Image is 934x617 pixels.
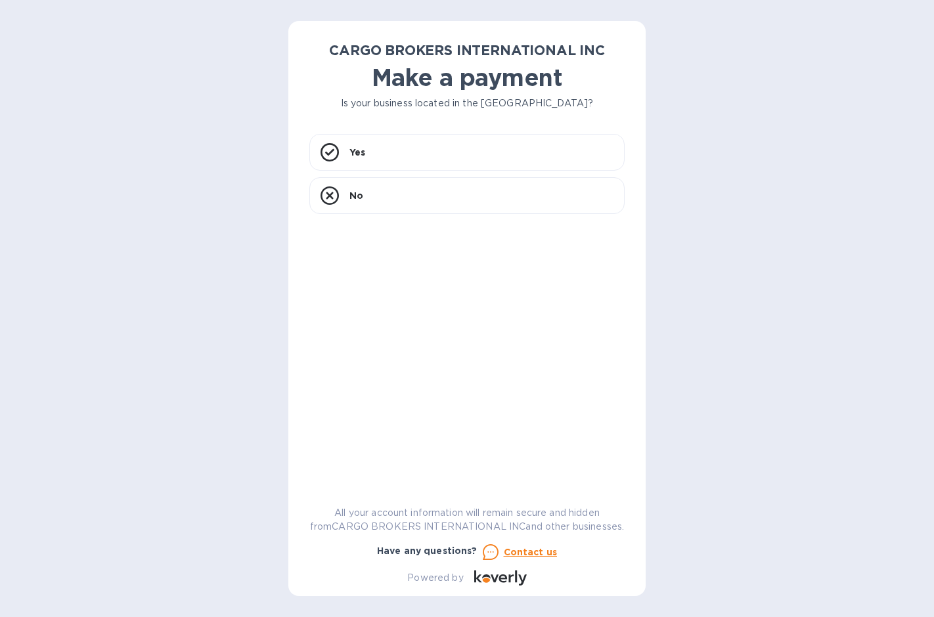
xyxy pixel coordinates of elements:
[377,545,478,556] b: Have any questions?
[349,146,365,159] p: Yes
[309,64,625,91] h1: Make a payment
[329,42,605,58] b: CARGO BROKERS INTERNATIONAL INC
[309,506,625,534] p: All your account information will remain secure and hidden from CARGO BROKERS INTERNATIONAL INC a...
[309,96,625,110] p: Is your business located in the [GEOGRAPHIC_DATA]?
[349,189,363,202] p: No
[407,571,463,585] p: Powered by
[504,547,558,557] u: Contact us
